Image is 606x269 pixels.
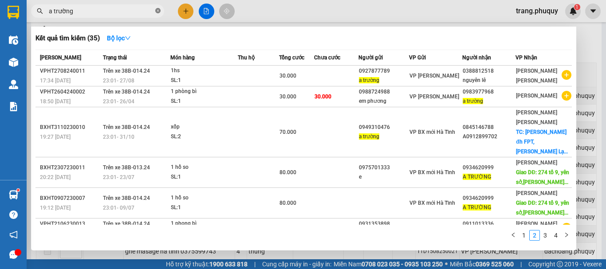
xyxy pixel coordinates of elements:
[359,87,409,97] div: 0988724988
[107,35,131,42] strong: Bộ lọc
[103,164,150,171] span: Trên xe 38B-013.24
[103,89,150,95] span: Trên xe 38B-014.24
[171,87,237,97] div: 1 phòng bì
[463,163,515,172] div: 0934620999
[358,55,383,61] span: Người gửi
[564,232,569,238] span: right
[516,109,557,125] span: [PERSON_NAME] [PERSON_NAME]
[171,193,237,203] div: 1 hồ so
[171,203,237,213] div: SL: 1
[125,35,131,41] span: down
[40,219,100,229] div: VPHT2106230013
[516,160,557,166] span: [PERSON_NAME]
[279,55,304,61] span: Tổng cước
[463,123,515,132] div: 0845146788
[359,123,409,132] div: 0949310476
[409,73,459,79] span: VP [PERSON_NAME]
[170,55,195,61] span: Món hàng
[540,230,550,240] a: 3
[314,55,340,61] span: Chưa cước
[359,97,409,106] div: em phương
[562,223,571,233] span: plus-circle
[530,230,539,240] a: 2
[100,31,138,45] button: Bộ lọcdown
[540,230,551,241] li: 3
[40,87,100,97] div: VPHT2604240002
[516,169,569,185] span: Giao DĐ: 274 tổ 9, yên sở,[PERSON_NAME]...
[462,55,491,61] span: Người nhận
[409,129,455,135] span: VP BX mới Hà Tĩnh
[17,189,20,191] sup: 1
[516,190,557,196] span: [PERSON_NAME]
[103,68,150,74] span: Trên xe 38B-014.24
[9,230,18,239] span: notification
[9,35,18,45] img: warehouse-icon
[508,230,519,241] button: left
[516,68,557,84] span: [PERSON_NAME] [PERSON_NAME]
[551,230,561,240] a: 4
[511,232,516,238] span: left
[516,221,557,237] span: [PERSON_NAME] [PERSON_NAME]
[359,77,379,83] span: a trường
[37,8,43,14] span: search
[40,98,71,105] span: 18:50 [DATE]
[279,169,296,175] span: 80.000
[561,230,572,241] li: Next Page
[359,172,409,182] div: e
[103,55,127,61] span: Trạng thái
[463,194,515,203] div: 0934620999
[508,230,519,241] li: Previous Page
[171,132,237,142] div: SL: 2
[103,134,134,140] span: 23:01 - 31/10
[40,163,100,172] div: BXHT2307230011
[40,55,81,61] span: [PERSON_NAME]
[515,55,537,61] span: VP Nhận
[463,87,515,97] div: 0983977968
[463,204,491,211] span: A TRƯỜNG
[9,102,18,111] img: solution-icon
[519,230,529,240] a: 1
[103,78,134,84] span: 23:01 - 27/08
[171,172,237,182] div: SL: 1
[463,219,515,229] div: 0911013336
[562,91,571,101] span: plus-circle
[409,169,455,175] span: VP BX mới Hà Tĩnh
[155,7,161,16] span: close-circle
[409,55,426,61] span: VP Gửi
[359,133,379,140] span: a trường
[155,8,161,13] span: close-circle
[9,58,18,67] img: warehouse-icon
[103,98,134,105] span: 23:01 - 26/04
[40,78,71,84] span: 17:34 [DATE]
[279,94,296,100] span: 30.000
[359,163,409,172] div: 0975701333
[40,134,71,140] span: 19:27 [DATE]
[9,250,18,259] span: message
[516,200,569,216] span: Giao DĐ: 274 tổ 9, yên sở,[PERSON_NAME]...
[40,174,71,180] span: 20:22 [DATE]
[238,55,255,61] span: Thu hộ
[49,6,153,16] input: Tìm tên, số ĐT hoặc mã đơn
[463,98,483,104] span: a trường
[463,76,515,85] div: nguyên lê
[40,194,100,203] div: BXHT0907230007
[9,80,18,89] img: warehouse-icon
[519,230,529,241] li: 1
[315,94,331,100] span: 30.000
[562,70,571,80] span: plus-circle
[40,66,100,76] div: VPHT2708240011
[279,200,296,206] span: 80.000
[516,129,568,155] span: TC: [PERSON_NAME] đh FPT, [PERSON_NAME] Lạ...
[8,6,19,19] img: logo-vxr
[171,122,237,132] div: xốp
[103,124,150,130] span: Trên xe 38B-014.24
[359,66,409,76] div: 0927877789
[409,200,455,206] span: VP BX mới Hà Tĩnh
[279,129,296,135] span: 70.000
[9,211,18,219] span: question-circle
[561,230,572,241] button: right
[409,94,459,100] span: VP [PERSON_NAME]
[171,219,237,229] div: 1 phong bì
[9,190,18,199] img: warehouse-icon
[359,219,409,229] div: 0931353898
